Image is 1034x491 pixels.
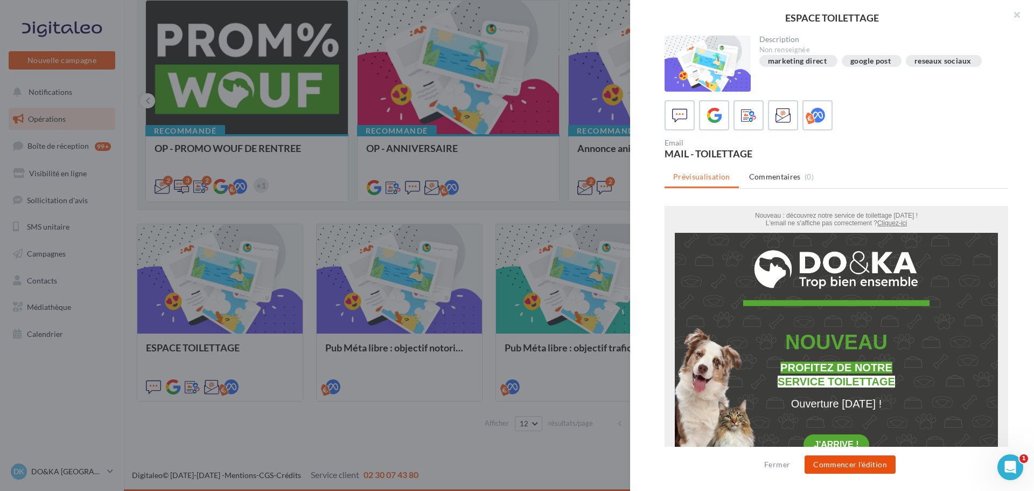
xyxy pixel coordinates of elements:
span: (0) [805,172,814,181]
div: MAIL - TOILETTAGE [665,149,832,158]
span: L'email ne s'affiche pas correctement ? [101,13,213,21]
div: Description [759,36,1000,43]
a: J'ARRIVE ! [150,234,194,244]
div: Non renseignée [759,45,1000,55]
div: reseaux sociaux [914,57,971,65]
button: Fermer [760,458,794,471]
span: Ouverture [DATE] ! [127,192,218,204]
div: google post [850,57,891,65]
span: SERVICE TOILETTAGE [113,170,230,182]
span: Commentaires [749,171,801,182]
div: marketing direct [768,57,827,65]
span: PROFITEZ DE NOTRE [116,156,228,168]
span: 1 [1019,454,1028,463]
iframe: Intercom live chat [997,454,1023,480]
div: ESPACE TOILETTAGE [647,13,1017,23]
img: logo-doetka-bloc-mail-3.png [21,38,323,107]
a: Cliquez-ici [213,13,242,21]
div: Email [665,139,832,147]
button: Commencer l'édition [805,455,896,474]
span: NOUVEAU [121,125,223,148]
span: Nouveau : découvrez notre service de toilettage [DATE] ! [90,6,253,13]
